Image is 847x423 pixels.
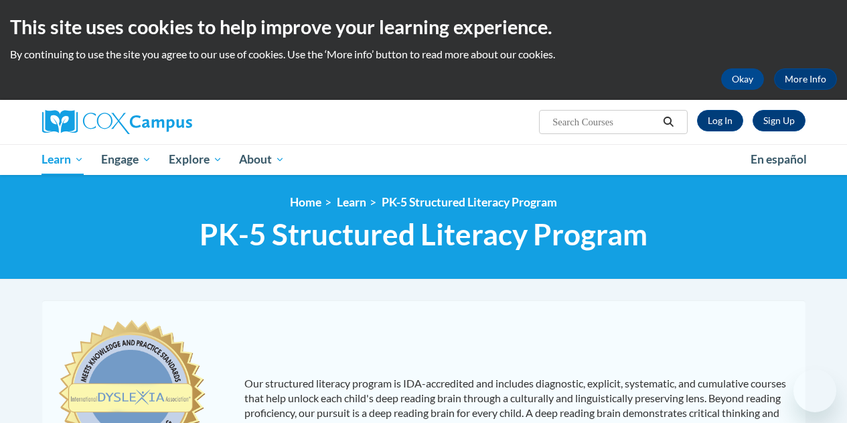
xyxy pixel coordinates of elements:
[230,144,293,175] a: About
[169,152,222,168] span: Explore
[92,144,160,175] a: Engage
[10,13,837,40] h2: This site uses cookies to help improve your learning experience.
[337,195,366,209] a: Learn
[551,114,658,130] input: Search Courses
[101,152,151,168] span: Engage
[239,152,285,168] span: About
[742,145,816,174] a: En español
[382,195,557,209] a: PK-5 Structured Literacy Program
[32,144,816,175] div: Main menu
[753,110,805,131] a: Register
[774,68,837,90] a: More Info
[751,152,807,166] span: En español
[721,68,764,90] button: Okay
[200,217,647,252] span: PK-5 Structured Literacy Program
[658,114,678,130] button: Search
[793,369,836,412] iframe: Button to launch messaging window
[697,110,743,131] a: Log In
[42,152,84,168] span: Learn
[10,47,837,62] p: By continuing to use the site you agree to our use of cookies. Use the ‘More info’ button to read...
[42,110,283,134] a: Cox Campus
[33,144,93,175] a: Learn
[290,195,321,209] a: Home
[42,110,192,134] img: Cox Campus
[160,144,231,175] a: Explore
